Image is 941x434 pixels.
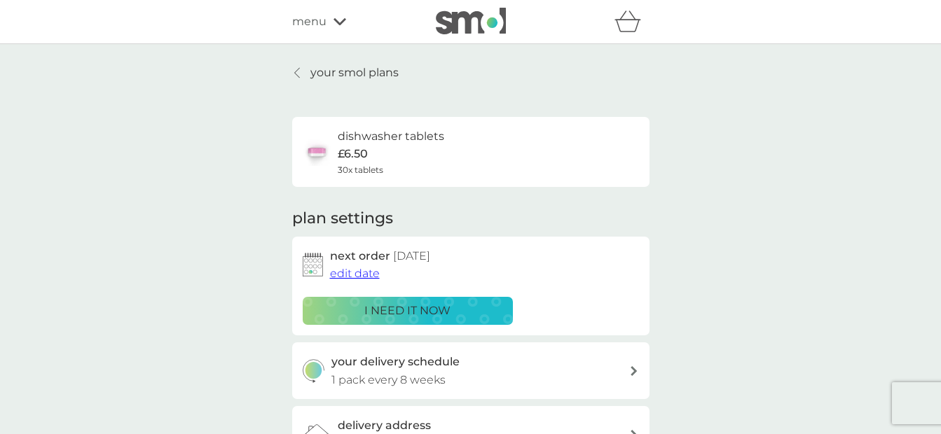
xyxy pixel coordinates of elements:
a: your smol plans [292,64,399,82]
p: i need it now [364,302,451,320]
span: edit date [330,267,380,280]
h2: plan settings [292,208,393,230]
img: smol [436,8,506,34]
p: your smol plans [310,64,399,82]
button: i need it now [303,297,513,325]
span: menu [292,13,327,31]
button: your delivery schedule1 pack every 8 weeks [292,342,650,399]
h3: your delivery schedule [331,353,460,371]
h2: next order [330,247,430,265]
button: edit date [330,265,380,283]
span: 30x tablets [338,163,383,176]
p: £6.50 [338,145,368,163]
h6: dishwasher tablets [338,127,444,146]
p: 1 pack every 8 weeks [331,371,446,389]
span: [DATE] [393,249,430,262]
div: basket [614,8,650,36]
img: dishwasher tablets [303,138,331,166]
